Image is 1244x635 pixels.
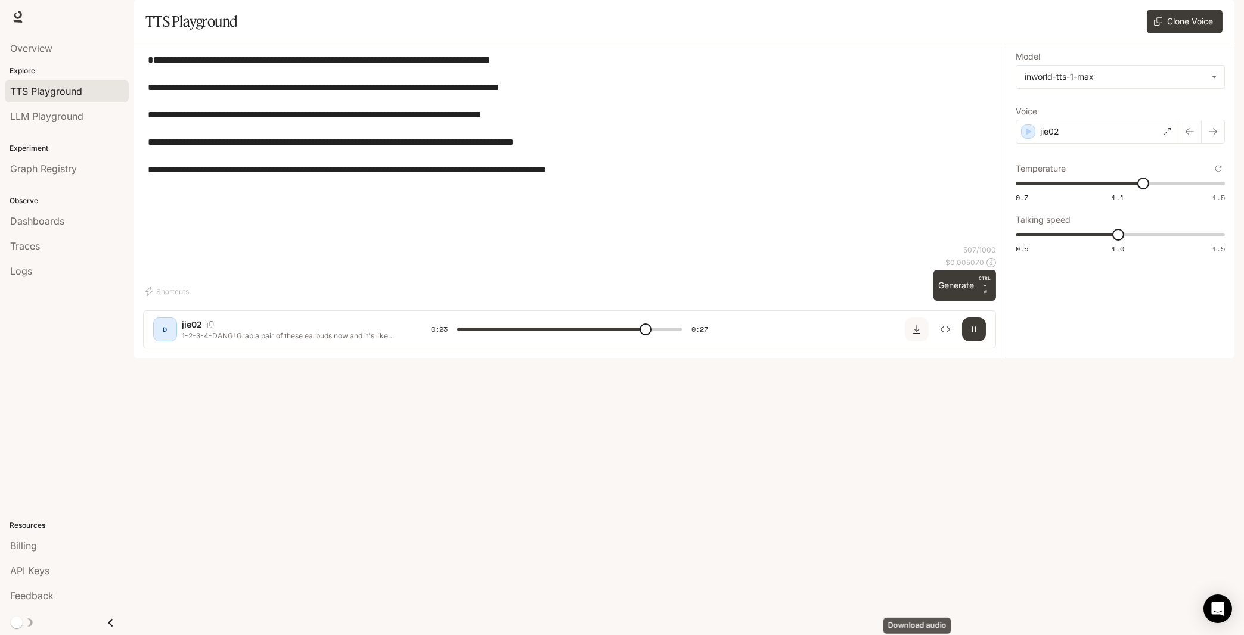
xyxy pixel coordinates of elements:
button: Clone Voice [1147,10,1223,33]
span: 1.5 [1212,244,1225,254]
p: ⏎ [979,275,991,296]
p: jie02 [182,319,202,331]
p: jie02 [1040,126,1059,138]
div: Open Intercom Messenger [1203,594,1232,623]
p: CTRL + [979,275,991,289]
div: inworld-tts-1-max [1016,66,1224,88]
button: GenerateCTRL +⏎ [933,270,996,301]
p: 1-2-3-4-DANG! Grab a pair of these earbuds now and it's like getting two for the price of one. I ... [182,331,402,341]
span: 0:27 [691,323,708,335]
div: Download audio [883,618,951,634]
span: 1.5 [1212,192,1225,203]
p: Temperature [1016,164,1066,173]
span: 1.0 [1112,244,1124,254]
h1: TTS Playground [145,10,238,33]
div: D [156,320,175,339]
span: 0.7 [1016,192,1028,203]
span: 1.1 [1112,192,1124,203]
p: Talking speed [1016,216,1071,224]
button: Copy Voice ID [202,321,219,328]
p: Voice [1016,107,1037,116]
span: 0.5 [1016,244,1028,254]
div: inworld-tts-1-max [1025,71,1205,83]
p: Model [1016,52,1040,61]
button: Download audio [905,317,929,341]
span: 0:23 [431,323,448,335]
button: Shortcuts [143,282,194,301]
button: Inspect [933,317,957,341]
button: Reset to default [1212,162,1225,175]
